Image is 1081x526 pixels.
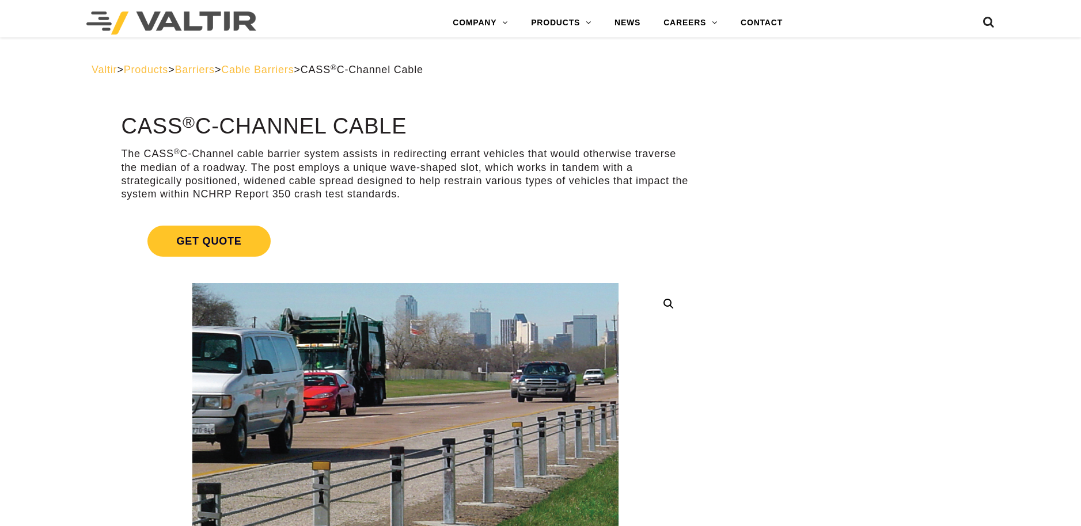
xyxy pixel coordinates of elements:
sup: ® [183,113,195,131]
a: NEWS [603,12,652,35]
a: Get Quote [121,212,689,270]
a: Products [124,64,168,75]
a: Valtir [92,64,117,75]
sup: ® [331,63,337,72]
a: COMPANY [441,12,519,35]
a: PRODUCTS [519,12,603,35]
span: CASS C-Channel Cable [301,64,423,75]
a: Barriers [175,64,214,75]
p: The CASS C-Channel cable barrier system assists in redirecting errant vehicles that would otherwi... [121,147,689,201]
img: Valtir [86,12,256,35]
a: Cable Barriers [221,64,294,75]
a: CAREERS [652,12,729,35]
sup: ® [174,147,180,156]
div: > > > > [92,63,989,77]
h1: CASS C-Channel Cable [121,115,689,139]
a: CONTACT [729,12,794,35]
span: Get Quote [147,226,270,257]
